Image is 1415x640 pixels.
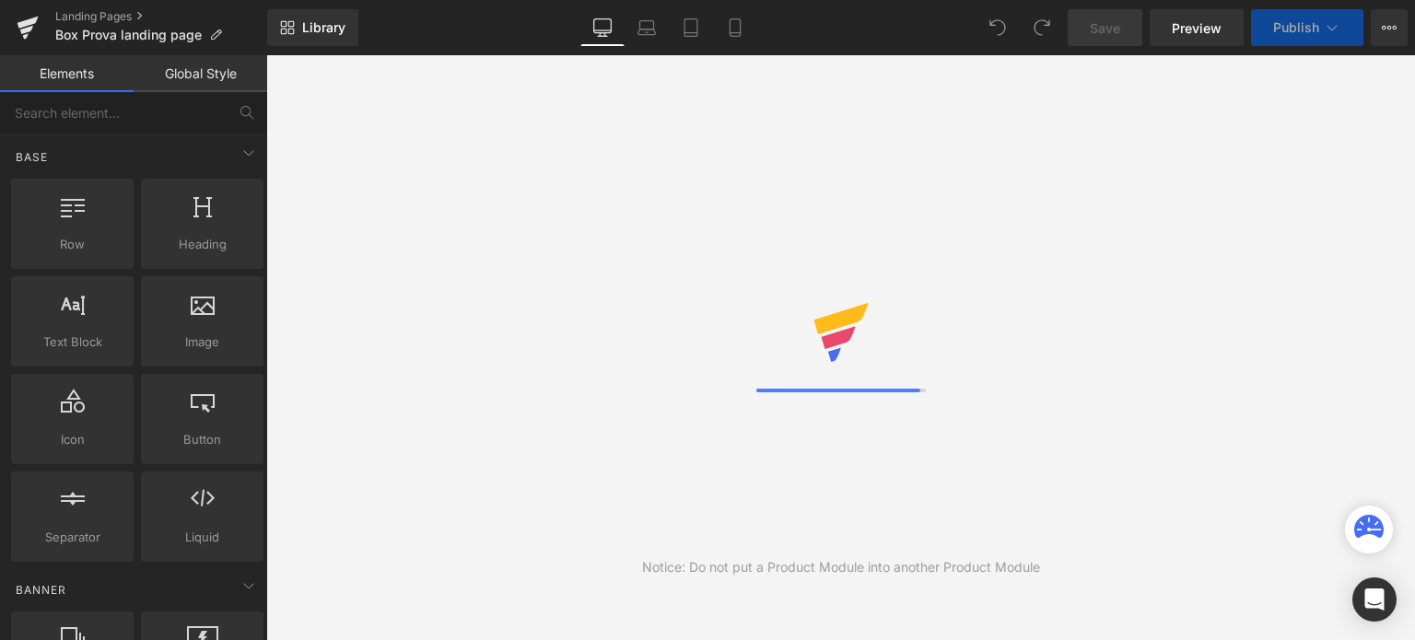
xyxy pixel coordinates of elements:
a: Mobile [713,9,757,46]
a: Preview [1150,9,1244,46]
a: Desktop [580,9,625,46]
span: Separator [17,528,128,547]
span: Button [146,430,258,449]
span: Heading [146,235,258,254]
span: Preview [1172,18,1222,38]
span: Save [1090,18,1120,38]
button: More [1371,9,1408,46]
button: Publish [1251,9,1363,46]
a: New Library [267,9,358,46]
span: Publish [1273,20,1319,35]
button: Undo [979,9,1016,46]
span: Base [14,148,50,166]
a: Laptop [625,9,669,46]
span: Row [17,235,128,254]
div: Notice: Do not put a Product Module into another Product Module [642,557,1040,577]
span: Box Prova landing page [55,28,202,42]
a: Tablet [669,9,713,46]
span: Banner [14,581,68,599]
span: Image [146,332,258,352]
a: Landing Pages [55,9,267,24]
a: Global Style [134,55,267,92]
span: Library [302,19,345,36]
span: Text Block [17,332,128,352]
span: Liquid [146,528,258,547]
div: Open Intercom Messenger [1352,577,1397,622]
button: Redo [1023,9,1060,46]
span: Icon [17,430,128,449]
